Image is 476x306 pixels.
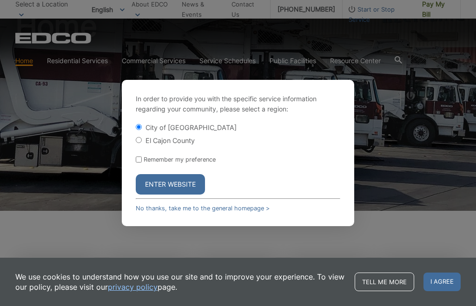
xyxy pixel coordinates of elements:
label: El Cajon County [145,137,195,144]
p: We use cookies to understand how you use our site and to improve your experience. To view our pol... [15,272,345,292]
span: I agree [423,273,461,291]
button: Enter Website [136,174,205,195]
label: City of [GEOGRAPHIC_DATA] [145,124,237,131]
p: In order to provide you with the specific service information regarding your community, please se... [136,94,340,114]
a: privacy policy [108,282,158,292]
label: Remember my preference [144,156,216,163]
a: Tell me more [355,273,414,291]
a: No thanks, take me to the general homepage > [136,205,270,212]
